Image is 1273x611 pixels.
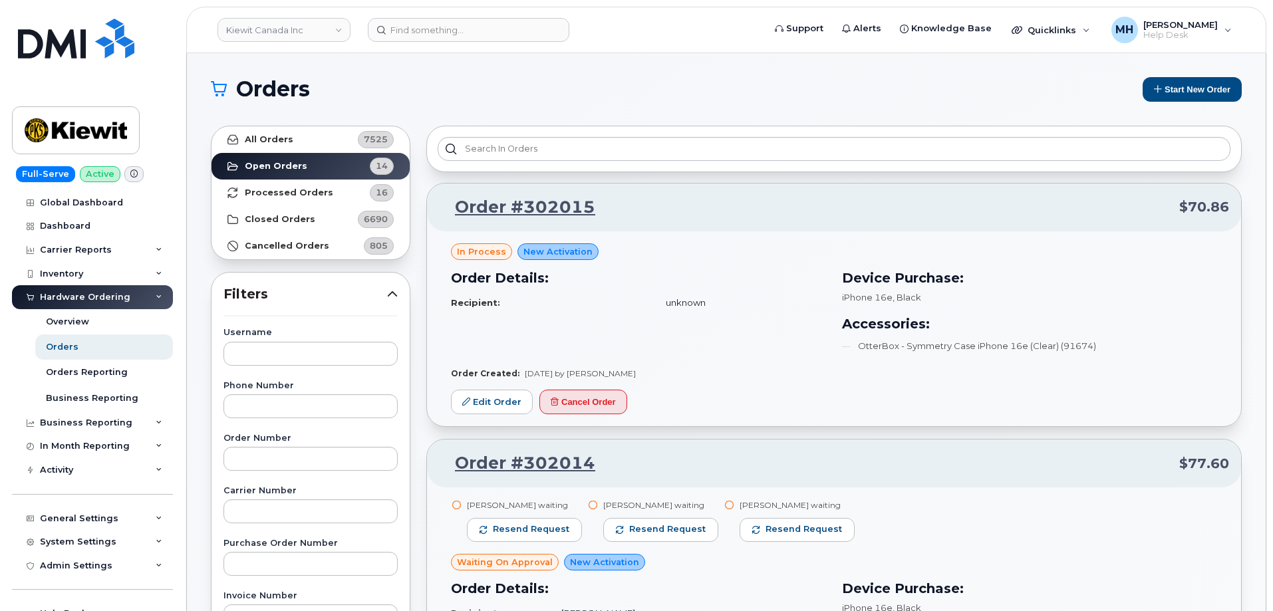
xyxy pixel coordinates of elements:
h3: Accessories: [842,314,1217,334]
div: [PERSON_NAME] waiting [603,499,718,511]
strong: Cancelled Orders [245,241,329,251]
strong: All Orders [245,134,293,145]
label: Order Number [223,434,398,443]
span: $77.60 [1179,454,1229,473]
span: Filters [223,285,387,304]
button: Resend request [467,518,582,542]
h3: Order Details: [451,578,826,598]
span: Resend request [493,523,569,535]
span: 805 [370,239,388,252]
a: All Orders7525 [212,126,410,153]
input: Search in orders [438,137,1230,161]
a: Processed Orders16 [212,180,410,206]
strong: Open Orders [245,161,307,172]
label: Carrier Number [223,487,398,495]
div: [PERSON_NAME] waiting [740,499,855,511]
a: Order #302015 [439,195,595,219]
span: $70.86 [1179,197,1229,217]
span: 16 [376,186,388,199]
a: Closed Orders6690 [212,206,410,233]
td: unknown [654,291,826,314]
span: New Activation [570,556,639,568]
a: Edit Order [451,390,533,414]
button: Resend request [603,518,718,542]
li: OtterBox - Symmetry Case iPhone 16e (Clear) (91674) [842,340,1217,352]
span: New Activation [523,245,593,258]
h3: Device Purchase: [842,578,1217,598]
button: Start New Order [1143,77,1242,102]
span: Resend request [629,523,706,535]
div: [PERSON_NAME] waiting [467,499,582,511]
button: Cancel Order [539,390,627,414]
strong: Processed Orders [245,187,333,198]
span: Waiting On Approval [457,556,553,568]
iframe: Messenger Launcher [1215,553,1263,601]
strong: Order Created: [451,368,519,378]
h3: Device Purchase: [842,268,1217,288]
strong: Recipient: [451,297,500,308]
span: [DATE] by [PERSON_NAME] [525,368,636,378]
a: Open Orders14 [212,153,410,180]
span: Resend request [766,523,842,535]
span: iPhone 16e [842,292,893,303]
button: Resend request [740,518,855,542]
span: 14 [376,160,388,172]
strong: Closed Orders [245,214,315,225]
label: Invoice Number [223,592,398,600]
label: Phone Number [223,382,398,390]
span: 7525 [364,133,388,146]
a: Cancelled Orders805 [212,233,410,259]
a: Order #302014 [439,451,595,475]
span: , Black [893,292,921,303]
span: Orders [236,79,310,99]
span: 6690 [364,213,388,225]
label: Username [223,328,398,337]
label: Purchase Order Number [223,539,398,548]
span: in process [457,245,506,258]
h3: Order Details: [451,268,826,288]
